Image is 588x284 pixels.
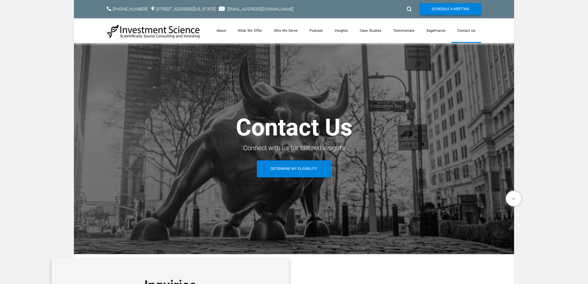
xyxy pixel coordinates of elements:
a: Insights [329,18,354,43]
span: Schedule A Meeting [432,3,469,15]
a: Determine My Eligibility [257,160,331,177]
span: Determine My Eligibility [271,160,317,177]
a: [PHONE_NUMBER] [113,7,147,11]
a: Schedule A Meeting [420,3,481,15]
a: [EMAIL_ADDRESS][DOMAIN_NAME] [227,7,293,11]
a: Who We Serve [268,18,304,43]
span: Contact Us​​​​ [236,113,352,141]
a: Case Studies [354,18,387,43]
img: Investment Science | NYC Consulting Services [107,24,200,39]
a: Testimonials [387,18,420,43]
a: SageFusion [420,18,451,43]
a: Contact Us [451,18,481,43]
a: About [211,18,232,43]
a: What We Offer [232,18,268,43]
a: [STREET_ADDRESS][US_STATE]​ [156,7,215,11]
div: ​Connect with us for tailored insights [107,142,481,154]
a: Podcast [304,18,329,43]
